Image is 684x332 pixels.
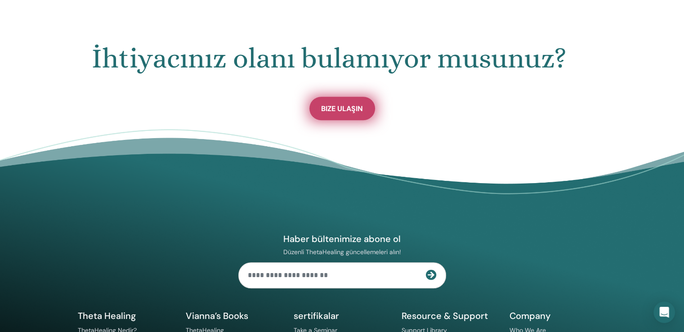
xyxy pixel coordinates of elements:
[238,248,446,256] p: Düzenli ThetaHealing güncellemeleri alın!
[186,310,283,322] h5: Vianna’s Books
[510,310,607,322] h5: Company
[321,104,363,113] span: Bize Ulaşın
[238,233,446,245] h4: Haber bültenimize abone ol
[39,42,620,75] h1: İhtiyacınız olanı bulamıyor musunuz?
[294,310,391,322] h5: sertifikalar
[402,310,499,322] h5: Resource & Support
[78,310,175,322] h5: Theta Healing
[653,301,675,323] div: Open Intercom Messenger
[309,97,375,120] a: Bize Ulaşın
